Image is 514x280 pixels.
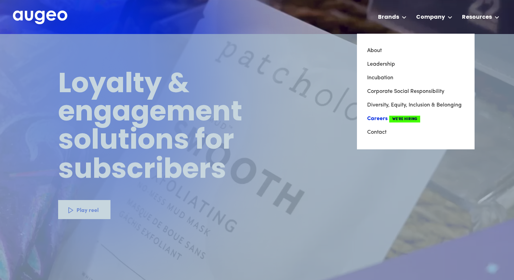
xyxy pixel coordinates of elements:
[462,13,492,21] div: Resources
[416,13,445,21] div: Company
[389,116,420,122] span: We're Hiring
[367,44,464,57] a: About
[367,126,464,139] a: Contact
[367,98,464,112] a: Diversity, Equity, Inclusion & Belonging
[13,11,67,24] img: Augeo's full logo in white.
[367,71,464,85] a: Incubation
[367,112,464,126] a: CareersWe're Hiring
[367,85,464,98] a: Corporate Social Responsibility
[357,34,475,149] nav: Company
[367,57,464,71] a: Leadership
[13,11,67,25] a: home
[378,13,399,21] div: Brands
